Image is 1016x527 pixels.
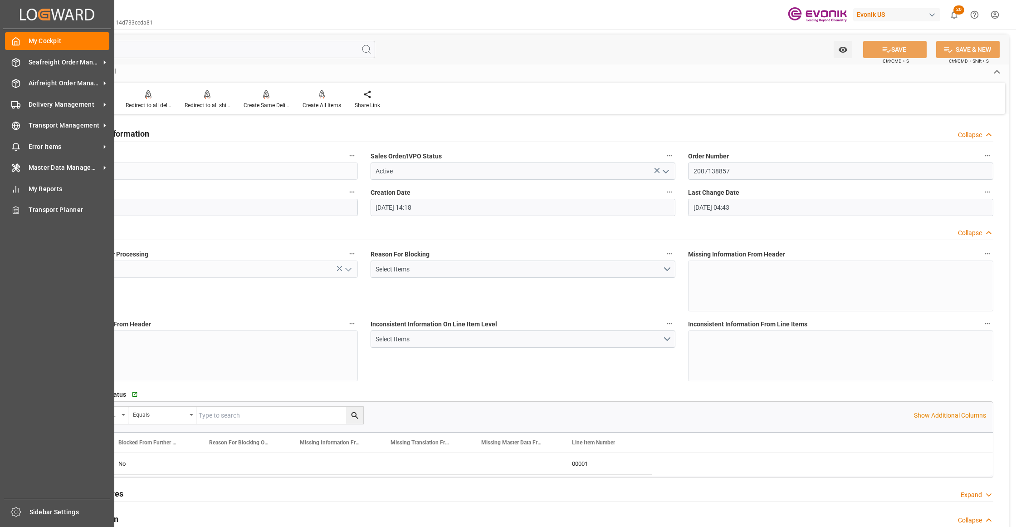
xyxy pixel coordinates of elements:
[961,490,982,500] div: Expand
[118,439,179,446] span: Blocked From Further Processing
[29,100,100,109] span: Delivery Management
[107,453,652,475] div: Press SPACE to select this row.
[29,205,110,215] span: Transport Planner
[355,101,380,109] div: Share Link
[5,32,109,50] a: My Cockpit
[29,36,110,46] span: My Cockpit
[688,152,729,161] span: Order Number
[834,41,852,58] button: open menu
[346,186,358,198] button: Order Type (SAP)
[133,409,186,419] div: Equals
[29,184,110,194] span: My Reports
[209,439,270,446] span: Reason For Blocking On This Line Item
[936,41,1000,58] button: SAVE & NEW
[42,41,375,58] input: Search Fields
[29,58,100,67] span: Seafreight Order Management
[949,58,989,64] span: Ctrl/CMD + Shift + S
[371,250,430,259] span: Reason For Blocking
[341,262,354,276] button: open menu
[371,330,676,348] button: open menu
[371,188,410,197] span: Creation Date
[5,201,109,219] a: Transport Planner
[481,439,542,446] span: Missing Master Data From SAP
[659,164,672,178] button: open menu
[244,101,289,109] div: Create Same Delivery Date
[29,163,100,172] span: Master Data Management
[376,335,662,344] div: Select Items
[964,5,985,25] button: Help Center
[982,248,993,260] button: Missing Information From Header
[371,320,497,329] span: Inconsistent Information On Line Item Level
[303,101,341,109] div: Create All Items
[346,150,358,162] button: code
[29,142,100,152] span: Error Items
[126,101,171,109] div: Redirect to all deliveries
[958,516,982,525] div: Collapse
[664,318,675,330] button: Inconsistent Information On Line Item Level
[346,407,363,424] button: search button
[853,8,940,21] div: Evonik US
[391,439,451,446] span: Missing Translation From Master Data
[958,228,982,238] div: Collapse
[664,150,675,162] button: Sales Order/IVPO Status
[128,407,196,424] button: open menu
[196,407,363,424] input: Type to search
[863,41,927,58] button: SAVE
[664,248,675,260] button: Reason For Blocking
[371,199,676,216] input: DD.MM.YYYY HH:MM
[376,265,662,274] div: Select Items
[944,5,964,25] button: show 20 new notifications
[788,7,847,23] img: Evonik-brand-mark-Deep-Purple-RGB.jpeg_1700498283.jpeg
[371,261,676,278] button: open menu
[883,58,909,64] span: Ctrl/CMD + S
[118,453,187,474] div: No
[688,320,807,329] span: Inconsistent Information From Line Items
[982,150,993,162] button: Order Number
[29,507,111,517] span: Sidebar Settings
[688,199,993,216] input: DD.MM.YYYY HH:MM
[29,79,100,88] span: Airfreight Order Management
[29,121,100,130] span: Transport Management
[853,6,944,23] button: Evonik US
[982,186,993,198] button: Last Change Date
[688,250,785,259] span: Missing Information From Header
[185,101,230,109] div: Redirect to all shipments
[300,439,361,446] span: Missing Information From Line Item
[346,248,358,260] button: Blocked From Further Processing
[572,439,615,446] span: Line Item Number
[688,188,739,197] span: Last Change Date
[664,186,675,198] button: Creation Date
[953,5,964,15] span: 20
[561,453,652,474] div: 00001
[914,411,986,420] p: Show Additional Columns
[371,152,442,161] span: Sales Order/IVPO Status
[346,318,358,330] button: Missing Master Data From Header
[5,180,109,197] a: My Reports
[958,130,982,140] div: Collapse
[982,318,993,330] button: Inconsistent Information From Line Items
